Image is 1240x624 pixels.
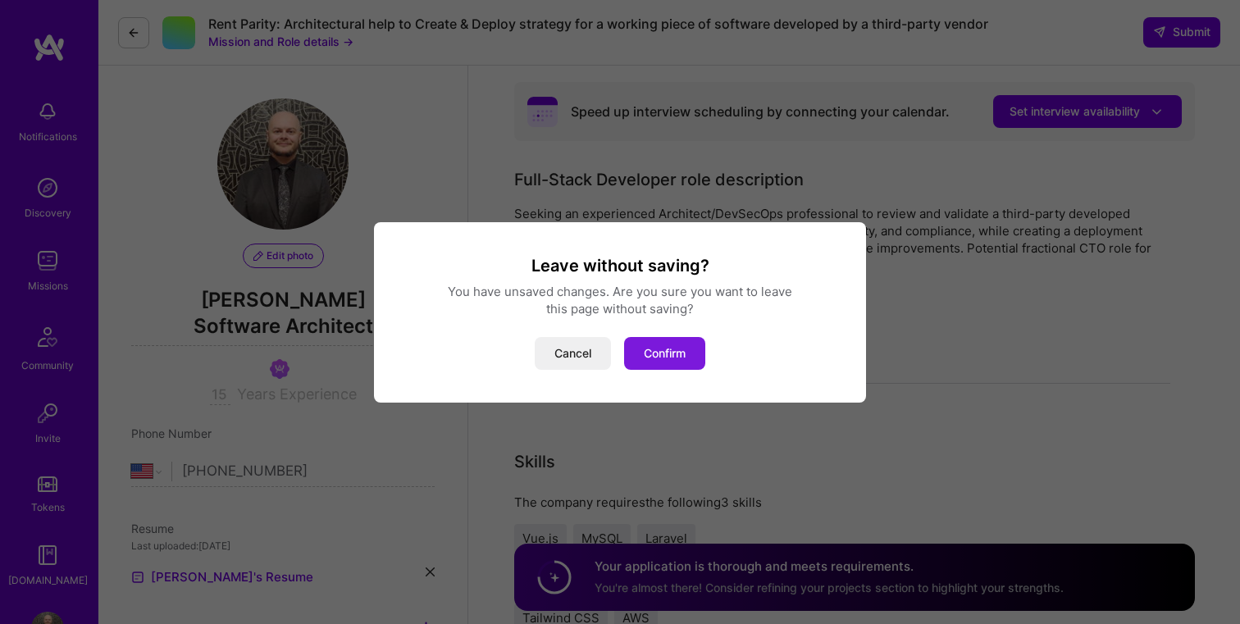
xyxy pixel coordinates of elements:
[394,300,846,317] div: this page without saving?
[374,222,866,403] div: modal
[394,283,846,300] div: You have unsaved changes. Are you sure you want to leave
[394,255,846,276] h3: Leave without saving?
[624,337,705,370] button: Confirm
[535,337,611,370] button: Cancel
